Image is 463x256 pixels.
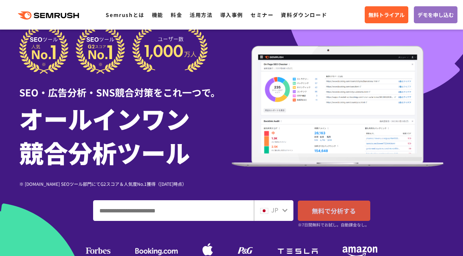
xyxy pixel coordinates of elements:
[106,11,144,18] a: Semrushとは
[298,221,369,228] small: ※7日間無料でお試し。自動課金なし。
[271,205,278,214] span: JP
[418,11,454,19] span: デモを申し込む
[93,201,253,221] input: ドメイン、キーワードまたはURLを入力してください
[220,11,243,18] a: 導入事例
[19,74,232,99] div: SEO・広告分析・SNS競合対策をこれ一つで。
[298,201,370,221] a: 無料で分析する
[171,11,182,18] a: 料金
[312,206,356,215] span: 無料で分析する
[414,6,457,23] a: デモを申し込む
[190,11,212,18] a: 活用方法
[19,180,232,187] div: ※ [DOMAIN_NAME] SEOツール部門にてG2スコア＆人気度No.1獲得（[DATE]時点）
[19,101,232,169] h1: オールインワン 競合分析ツール
[368,11,405,19] span: 無料トライアル
[365,6,408,23] a: 無料トライアル
[152,11,163,18] a: 機能
[251,11,273,18] a: セミナー
[281,11,327,18] a: 資料ダウンロード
